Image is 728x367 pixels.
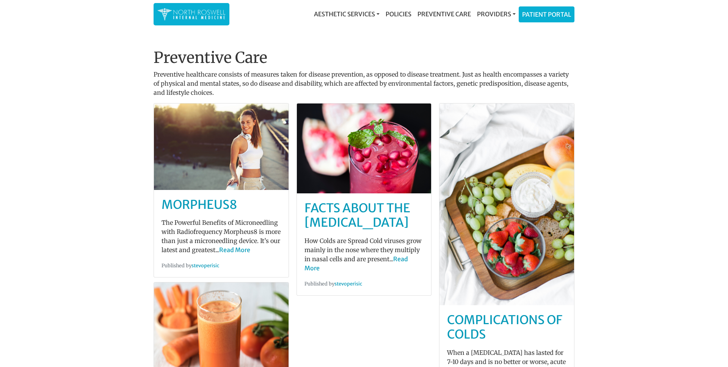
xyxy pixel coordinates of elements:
[191,262,219,268] a: stevoperisic
[311,6,383,22] a: Aesthetic Services
[304,236,424,273] p: How Colds are Spread Cold viruses grow mainly in the nose where they multiply in nasal cells and ...
[414,6,474,22] a: Preventive Care
[447,312,562,342] a: Complications of Colds
[439,104,574,305] img: post-default-6.jpg
[334,281,362,287] a: stevoperisic
[219,246,250,254] a: Read More
[157,7,226,22] img: North Roswell Internal Medicine
[304,255,408,272] a: Read More
[519,7,574,22] a: Patient Portal
[304,201,410,230] a: Facts About The [MEDICAL_DATA]
[162,262,219,268] small: Published by
[154,49,574,67] h1: Preventive Care
[304,281,362,287] small: Published by
[154,70,574,97] p: Preventive healthcare consists of measures taken for disease prevention, as opposed to disease tr...
[162,218,281,254] p: The Powerful Benefits of Microneedling with Radiofrequency Morpheus8 is more than just a micronee...
[383,6,414,22] a: Policies
[474,6,519,22] a: Providers
[162,197,237,212] a: MORPHEUS8
[297,104,431,193] img: post-default-5.jpg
